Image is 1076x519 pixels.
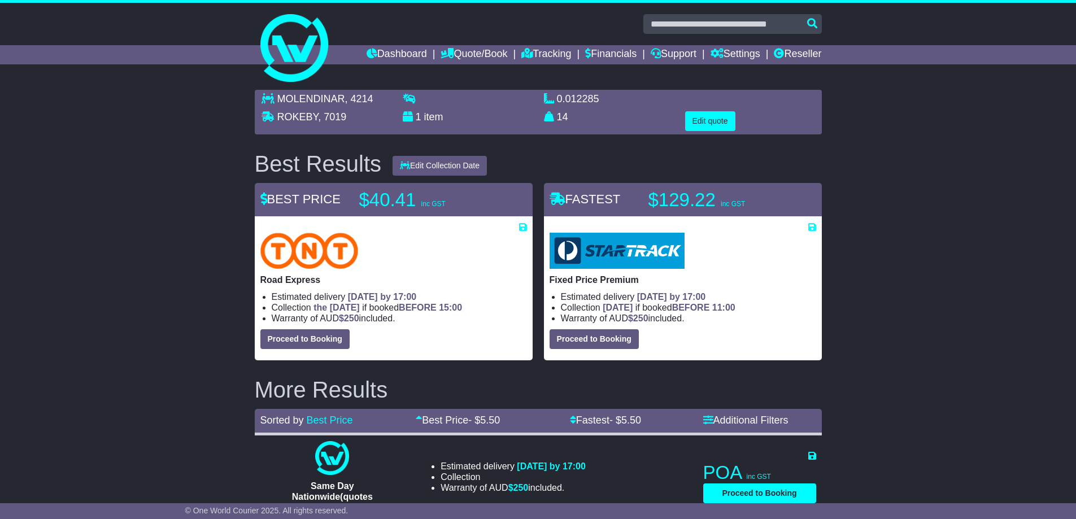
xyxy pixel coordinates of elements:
[185,506,348,515] span: © One World Courier 2025. All rights reserved.
[441,482,586,493] li: Warranty of AUD included.
[441,45,507,64] a: Quote/Book
[651,45,696,64] a: Support
[416,415,500,426] a: Best Price- $5.50
[550,233,685,269] img: StarTrack: Fixed Price Premium
[513,483,529,492] span: 250
[315,441,349,475] img: One World Courier: Same Day Nationwide(quotes take 0.5-1 hour)
[468,415,500,426] span: - $
[272,291,527,302] li: Estimated delivery
[255,377,822,402] h2: More Results
[307,415,353,426] a: Best Price
[711,45,760,64] a: Settings
[712,303,735,312] span: 11:00
[561,313,816,324] li: Warranty of AUD included.
[603,303,633,312] span: [DATE]
[672,303,710,312] span: BEFORE
[585,45,637,64] a: Financials
[339,313,359,323] span: $
[318,111,346,123] span: , 7019
[557,93,599,104] span: 0.012285
[359,189,500,211] p: $40.41
[348,292,417,302] span: [DATE] by 17:00
[421,200,446,208] span: inc GST
[313,303,359,312] span: the [DATE]
[260,274,527,285] p: Road Express
[424,111,443,123] span: item
[399,303,437,312] span: BEFORE
[439,303,462,312] span: 15:00
[550,192,621,206] span: FASTEST
[703,483,816,503] button: Proceed to Booking
[313,303,462,312] span: if booked
[260,192,341,206] span: BEST PRICE
[521,45,571,64] a: Tracking
[277,93,345,104] span: MOLENDINAR
[774,45,821,64] a: Reseller
[517,461,586,471] span: [DATE] by 17:00
[272,302,527,313] li: Collection
[344,313,359,323] span: 250
[721,200,745,208] span: inc GST
[637,292,706,302] span: [DATE] by 17:00
[416,111,421,123] span: 1
[621,415,641,426] span: 5.50
[277,111,319,123] span: ROKEBY
[367,45,427,64] a: Dashboard
[703,461,816,484] p: POA
[260,415,304,426] span: Sorted by
[550,329,639,349] button: Proceed to Booking
[260,233,359,269] img: TNT Domestic: Road Express
[508,483,529,492] span: $
[609,415,641,426] span: - $
[345,93,373,104] span: , 4214
[480,415,500,426] span: 5.50
[557,111,568,123] span: 14
[648,189,790,211] p: $129.22
[561,291,816,302] li: Estimated delivery
[260,329,350,349] button: Proceed to Booking
[633,313,648,323] span: 250
[561,302,816,313] li: Collection
[628,313,648,323] span: $
[441,472,586,482] li: Collection
[249,151,387,176] div: Best Results
[703,415,789,426] a: Additional Filters
[570,415,641,426] a: Fastest- $5.50
[272,313,527,324] li: Warranty of AUD included.
[292,481,373,512] span: Same Day Nationwide(quotes take 0.5-1 hour)
[685,111,735,131] button: Edit quote
[550,274,816,285] p: Fixed Price Premium
[747,473,771,481] span: inc GST
[603,303,735,312] span: if booked
[441,461,586,472] li: Estimated delivery
[393,156,487,176] button: Edit Collection Date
